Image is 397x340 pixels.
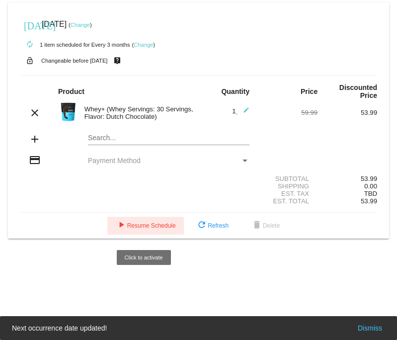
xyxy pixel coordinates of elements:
[258,197,318,205] div: Est. Total
[29,154,41,166] mat-icon: credit_card
[88,134,249,142] input: Search...
[111,54,123,67] mat-icon: live_help
[107,217,184,235] button: Resume Schedule
[24,19,36,31] mat-icon: [DATE]
[364,182,377,190] span: 0.00
[71,22,90,28] a: Change
[258,109,318,116] div: 59.99
[29,107,41,119] mat-icon: clear
[364,190,377,197] span: TBD
[318,175,377,182] div: 53.99
[132,42,155,48] small: ( )
[134,42,153,48] a: Change
[238,107,249,119] mat-icon: edit
[115,222,176,229] span: Resume Schedule
[258,190,318,197] div: Est. Tax
[258,182,318,190] div: Shipping
[196,220,208,232] mat-icon: refresh
[301,87,318,95] strong: Price
[251,222,280,229] span: Delete
[20,42,130,48] small: 1 item scheduled for Every 3 months
[88,157,141,165] span: Payment Method
[339,84,377,99] strong: Discounted Price
[232,107,249,115] span: 1
[12,323,385,333] simple-snack-bar: Next occurrence date updated!
[361,197,377,205] span: 53.99
[58,102,78,122] img: Image-1-Carousel-Whey-2lb-Dutch-Chocolate-no-badge-Transp.png
[88,157,249,165] mat-select: Payment Method
[243,217,288,235] button: Delete
[69,22,92,28] small: ( )
[318,109,377,116] div: 53.99
[196,222,229,229] span: Refresh
[24,39,36,51] mat-icon: autorenew
[251,220,263,232] mat-icon: delete
[79,105,199,120] div: Whey+ (Whey Servings: 30 Servings, Flavor: Dutch Chocolate)
[41,58,108,64] small: Changeable before [DATE]
[258,175,318,182] div: Subtotal
[115,220,127,232] mat-icon: play_arrow
[188,217,237,235] button: Refresh
[58,87,84,95] strong: Product
[24,54,36,67] mat-icon: lock_open
[221,87,249,95] strong: Quantity
[355,323,385,333] button: Dismiss
[29,133,41,145] mat-icon: add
